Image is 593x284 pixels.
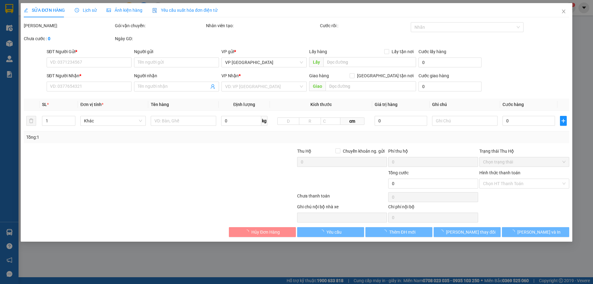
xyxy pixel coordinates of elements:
[418,82,482,91] input: Cước giao hàng
[261,116,267,126] span: kg
[309,73,329,78] span: Giao hàng
[446,229,495,235] span: [PERSON_NAME] thay đổi
[309,81,326,91] span: Giao
[134,48,219,55] div: Người gửi
[432,116,498,126] input: Ghi Chú
[418,73,449,78] label: Cước giao hàng
[310,102,332,107] span: Kích thước
[479,148,569,155] div: Trạng thái Thu Hộ
[321,117,340,125] input: C
[152,8,157,13] img: icon
[24,35,114,42] div: Chưa cước :
[323,57,416,67] input: Dọc đường
[152,8,217,13] span: Yêu cầu xuất hóa đơn điện tử
[211,84,216,89] span: user-add
[48,36,50,41] b: 0
[115,22,205,29] div: Gói vận chuyển:
[388,203,478,213] div: Chi phí nội bộ
[560,116,567,126] button: plus
[81,102,104,107] span: Đơn vị tính
[47,48,132,55] div: SĐT Người Gửi
[511,230,517,234] span: loading
[278,117,300,125] input: D
[115,35,205,42] div: Ngày GD:
[229,227,296,237] button: Hủy Đơn Hàng
[389,48,416,55] span: Lấy tận nơi
[251,229,280,235] span: Hủy Đơn Hàng
[502,227,569,237] button: [PERSON_NAME] và In
[24,8,28,12] span: edit
[26,134,229,141] div: Tổng: 1
[483,157,566,167] span: Chọn trạng thái
[26,116,36,126] button: delete
[222,73,239,78] span: VP Nhận
[84,116,142,125] span: Khác
[24,8,65,13] span: SỬA ĐƠN HÀNG
[517,229,561,235] span: [PERSON_NAME] và In
[42,102,47,107] span: SL
[245,230,251,234] span: loading
[555,3,572,20] button: Close
[297,149,311,154] span: Thu Hộ
[375,102,397,107] span: Giá trị hàng
[430,99,500,111] th: Ghi chú
[382,230,389,234] span: loading
[434,227,501,237] button: [PERSON_NAME] thay đổi
[503,102,524,107] span: Cước hàng
[309,57,323,67] span: Lấy
[225,58,303,67] span: VP Sài Gòn
[151,116,216,126] input: VD: Bàn, Ghế
[326,229,342,235] span: Yêu cầu
[388,170,409,175] span: Tổng cước
[75,8,97,13] span: Lịch sử
[479,170,520,175] label: Hình thức thanh toán
[389,229,415,235] span: Thêm ĐH mới
[107,8,142,13] span: Ảnh kiện hàng
[418,49,446,54] label: Cước lấy hàng
[47,72,132,79] div: SĐT Người Nhận
[418,57,482,67] input: Cước lấy hàng
[309,49,327,54] span: Lấy hàng
[24,22,114,29] div: [PERSON_NAME]:
[233,102,255,107] span: Định lượng
[206,22,319,29] div: Nhân viên tạo:
[326,81,416,91] input: Dọc đường
[439,230,446,234] span: loading
[299,117,321,125] input: R
[340,117,364,125] span: cm
[134,72,219,79] div: Người nhận
[296,193,388,203] div: Chưa thanh toán
[151,102,169,107] span: Tên hàng
[388,148,478,157] div: Phí thu hộ
[320,230,326,234] span: loading
[107,8,111,12] span: picture
[365,227,432,237] button: Thêm ĐH mới
[561,118,566,123] span: plus
[561,9,566,14] span: close
[297,227,364,237] button: Yêu cầu
[320,22,410,29] div: Cước rồi :
[75,8,79,12] span: clock-circle
[340,148,387,155] span: Chuyển khoản ng. gửi
[297,203,387,213] div: Ghi chú nội bộ nhà xe
[222,48,307,55] div: VP gửi
[355,72,416,79] span: [GEOGRAPHIC_DATA] tận nơi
